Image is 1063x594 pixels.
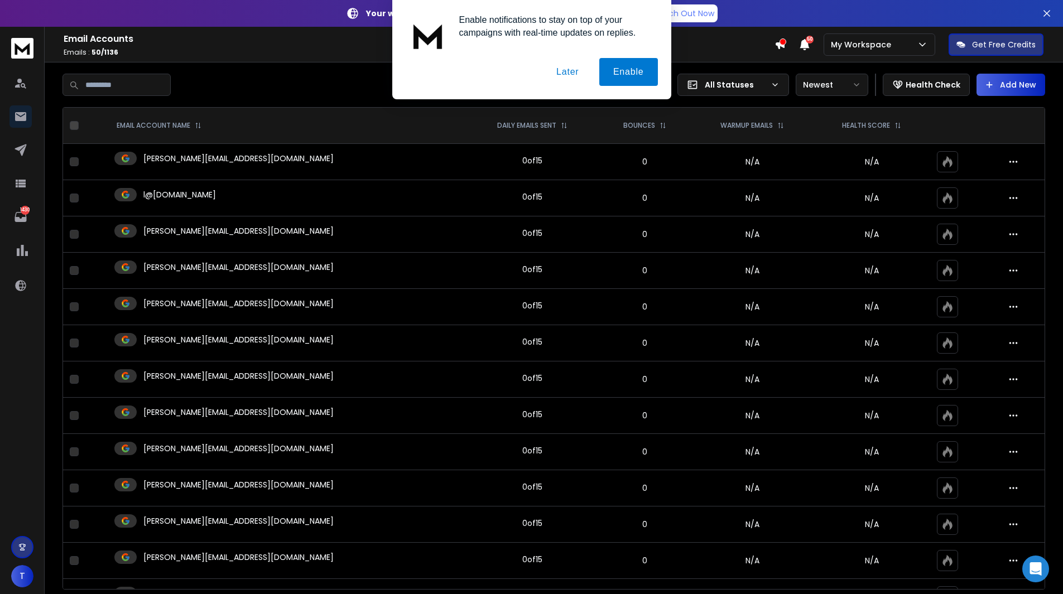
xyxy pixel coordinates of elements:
p: 0 [605,192,684,204]
p: 0 [605,301,684,312]
td: N/A [691,543,814,579]
button: T [11,565,33,587]
p: N/A [820,337,923,349]
div: 0 of 15 [522,300,542,311]
p: [PERSON_NAME][EMAIL_ADDRESS][DOMAIN_NAME] [143,334,334,345]
p: 0 [605,374,684,385]
div: Enable notifications to stay on top of your campaigns with real-time updates on replies. [450,13,658,39]
div: EMAIL ACCOUNT NAME [117,121,201,130]
p: N/A [820,410,923,421]
p: 0 [605,446,684,457]
p: N/A [820,519,923,530]
div: 0 of 15 [522,336,542,347]
img: notification icon [406,13,450,58]
p: N/A [820,446,923,457]
td: N/A [691,289,814,325]
p: [PERSON_NAME][EMAIL_ADDRESS][DOMAIN_NAME] [143,479,334,490]
td: N/A [691,506,814,543]
button: Enable [599,58,658,86]
div: 0 of 15 [522,481,542,492]
div: 0 of 15 [522,264,542,275]
p: N/A [820,301,923,312]
p: 0 [605,410,684,421]
p: DAILY EMAILS SENT [497,121,556,130]
td: N/A [691,180,814,216]
p: [PERSON_NAME][EMAIL_ADDRESS][DOMAIN_NAME] [143,153,334,164]
div: 0 of 15 [522,445,542,456]
p: [PERSON_NAME][EMAIL_ADDRESS][DOMAIN_NAME] [143,225,334,236]
p: HEALTH SCORE [842,121,890,130]
p: 0 [605,265,684,276]
div: 0 of 15 [522,373,542,384]
td: N/A [691,144,814,180]
p: WARMUP EMAILS [720,121,773,130]
div: 0 of 15 [522,228,542,239]
div: 0 of 15 [522,554,542,565]
p: [PERSON_NAME][EMAIL_ADDRESS][DOMAIN_NAME] [143,515,334,527]
p: N/A [820,482,923,494]
p: N/A [820,265,923,276]
div: 0 of 15 [522,191,542,202]
p: 0 [605,156,684,167]
p: [PERSON_NAME][EMAIL_ADDRESS][DOMAIN_NAME] [143,262,334,273]
p: [PERSON_NAME][EMAIL_ADDRESS][DOMAIN_NAME] [143,298,334,309]
p: N/A [820,374,923,385]
p: [PERSON_NAME][EMAIL_ADDRESS][DOMAIN_NAME] [143,552,334,563]
p: 0 [605,555,684,566]
td: N/A [691,325,814,361]
p: [PERSON_NAME][EMAIL_ADDRESS][DOMAIN_NAME] [143,407,334,418]
td: N/A [691,470,814,506]
p: N/A [820,192,923,204]
td: N/A [691,361,814,398]
a: 1430 [9,206,32,228]
div: Open Intercom Messenger [1022,556,1049,582]
p: 1430 [21,206,30,215]
p: 0 [605,482,684,494]
td: N/A [691,434,814,470]
div: 0 of 15 [522,518,542,529]
td: N/A [691,216,814,253]
p: [PERSON_NAME][EMAIL_ADDRESS][DOMAIN_NAME] [143,370,334,381]
p: N/A [820,555,923,566]
p: 0 [605,229,684,240]
p: 0 [605,519,684,530]
p: BOUNCES [623,121,655,130]
p: N/A [820,156,923,167]
td: N/A [691,253,814,289]
p: l@[DOMAIN_NAME] [143,189,216,200]
p: [PERSON_NAME][EMAIL_ADDRESS][DOMAIN_NAME] [143,443,334,454]
button: Later [542,58,593,86]
p: 0 [605,337,684,349]
div: 0 of 15 [522,409,542,420]
div: 0 of 15 [522,155,542,166]
td: N/A [691,398,814,434]
p: N/A [820,229,923,240]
